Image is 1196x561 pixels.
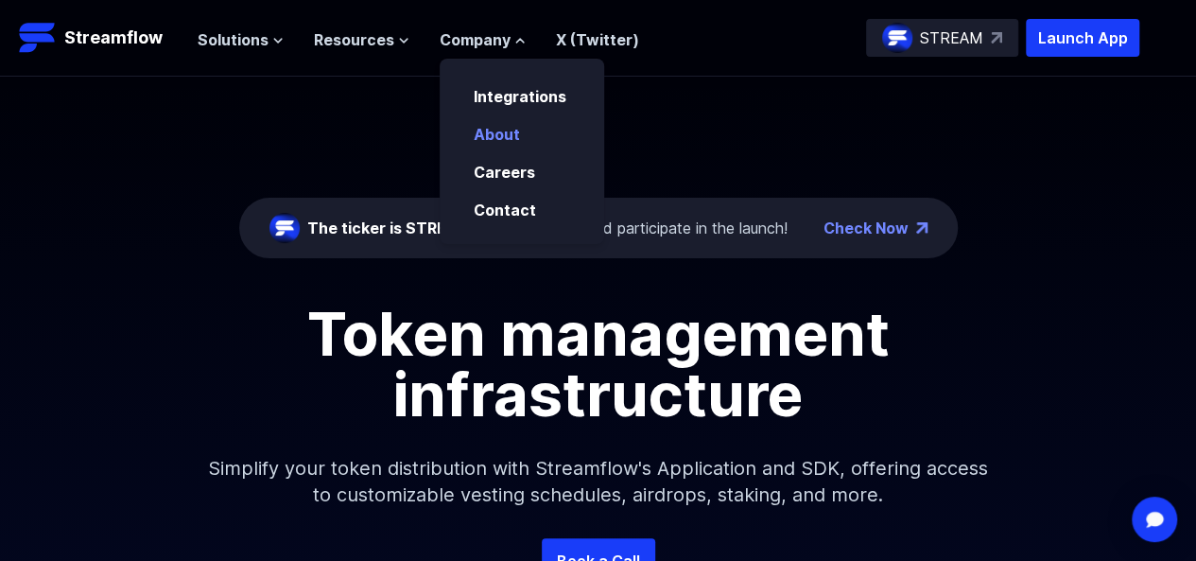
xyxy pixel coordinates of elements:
[19,19,179,57] a: Streamflow
[866,19,1018,57] a: STREAM
[440,28,526,51] button: Company
[64,25,163,51] p: Streamflow
[474,163,535,182] a: Careers
[314,28,409,51] button: Resources
[474,201,536,219] a: Contact
[307,219,475,237] span: The ticker is STREAM:
[173,304,1024,425] h1: Token management infrastructure
[314,28,394,51] span: Resources
[307,217,788,239] div: Check eligibility and participate in the launch!
[192,425,1005,538] p: Simplify your token distribution with Streamflow's Application and SDK, offering access to custom...
[823,217,909,239] a: Check Now
[474,87,566,106] a: Integrations
[198,28,284,51] button: Solutions
[920,26,983,49] p: STREAM
[882,23,912,53] img: streamflow-logo-circle.png
[19,19,57,57] img: Streamflow Logo
[269,213,300,243] img: streamflow-logo-circle.png
[1132,497,1177,542] div: Open Intercom Messenger
[916,222,927,234] img: top-right-arrow.png
[198,28,269,51] span: Solutions
[1026,19,1139,57] button: Launch App
[440,28,511,51] span: Company
[474,125,520,144] a: About
[991,32,1002,44] img: top-right-arrow.svg
[556,30,639,49] a: X (Twitter)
